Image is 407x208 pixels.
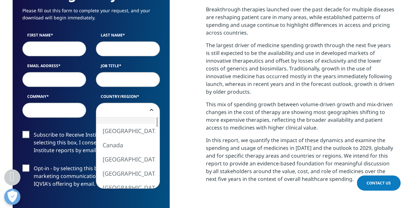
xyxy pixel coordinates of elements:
[96,124,155,138] li: [GEOGRAPHIC_DATA]
[96,63,160,72] label: Job Title
[96,32,160,41] label: Last Name
[96,94,160,103] label: Country/Region
[206,136,395,188] p: In this report, we quantify the impact of these dynamics and examine the spending and usage of me...
[96,152,155,166] li: [GEOGRAPHIC_DATA]
[206,5,395,41] p: Breakthrough therapies launched over the past decade for multiple diseases are reshaping patient ...
[22,131,160,158] label: Subscribe to Receive Institute Reports - by selecting this box, I consent to receiving IQVIA Inst...
[22,164,160,191] label: Opt-in - by selecting this box, I consent to receiving marketing communications and information a...
[357,175,401,191] a: Contact Us
[4,189,20,205] button: Open Preferences
[96,181,155,195] li: [GEOGRAPHIC_DATA]
[96,166,155,181] li: [GEOGRAPHIC_DATA]
[367,180,391,186] span: Contact Us
[22,32,86,41] label: First Name
[96,138,155,152] li: Canada
[22,7,160,26] p: Please fill out this form to complete your request, and your download will begin immediately.
[22,63,86,72] label: Email Address
[206,100,395,136] p: This mix of spending growth between volume-driven growth and mix-driven changes in the cost of th...
[22,94,86,103] label: Company
[206,41,395,100] p: The largest driver of medicine spending growth through the next five years is still expected to b...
